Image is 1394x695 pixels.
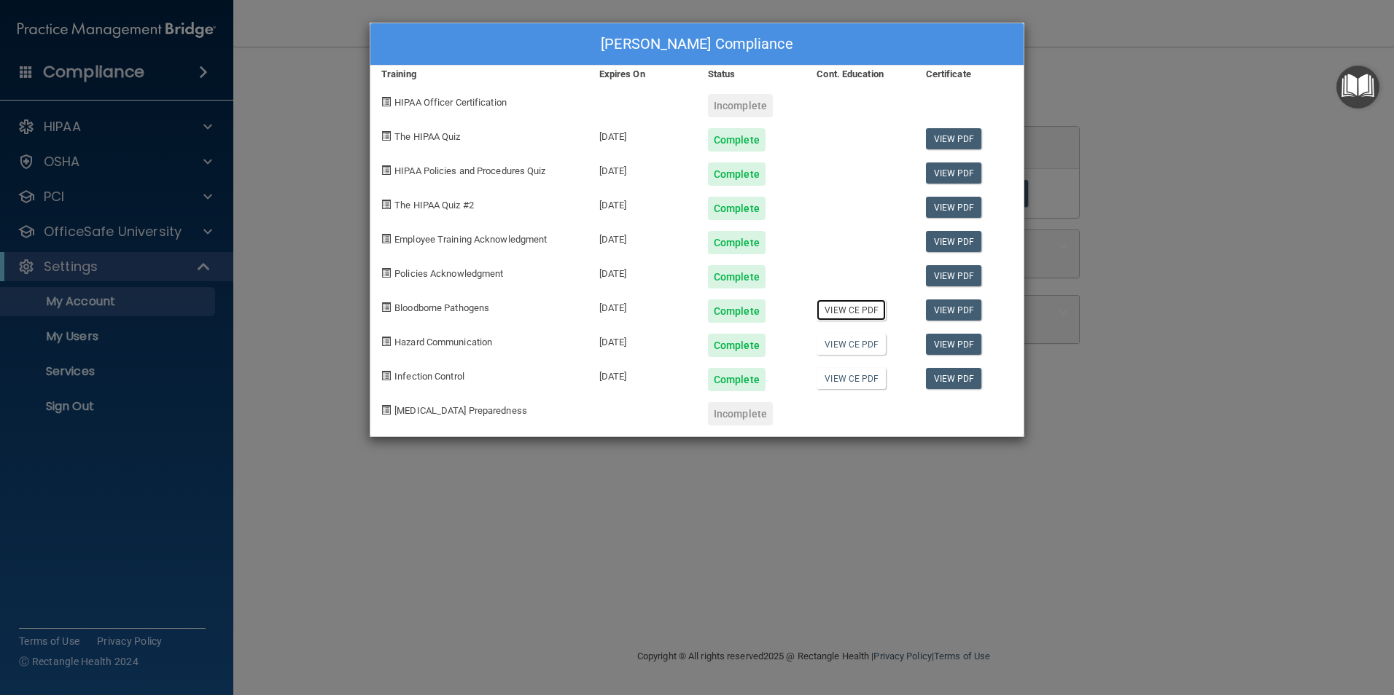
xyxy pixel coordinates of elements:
div: Cont. Education [806,66,914,83]
span: Employee Training Acknowledgment [394,234,547,245]
a: View PDF [926,231,982,252]
div: [DATE] [588,288,697,323]
div: [DATE] [588,323,697,357]
span: HIPAA Policies and Procedures Quiz [394,165,545,176]
a: View PDF [926,368,982,389]
div: Complete [708,299,766,323]
div: [DATE] [588,152,697,186]
div: Certificate [915,66,1024,83]
div: Complete [708,197,766,220]
div: [DATE] [588,186,697,220]
a: View PDF [926,334,982,355]
div: [DATE] [588,357,697,391]
span: Policies Acknowledgment [394,268,503,279]
a: View CE PDF [817,368,886,389]
a: View PDF [926,128,982,149]
div: Training [370,66,588,83]
a: View CE PDF [817,299,886,321]
a: View PDF [926,162,982,184]
div: Status [697,66,806,83]
span: Bloodborne Pathogens [394,302,489,313]
div: Expires On [588,66,697,83]
div: Incomplete [708,94,773,117]
div: Complete [708,265,766,288]
a: View PDF [926,265,982,286]
div: Complete [708,162,766,186]
span: HIPAA Officer Certification [394,97,507,108]
div: [DATE] [588,254,697,288]
span: Hazard Communication [394,337,492,347]
div: Incomplete [708,402,773,425]
a: View PDF [926,197,982,218]
button: Open Resource Center [1336,66,1379,109]
div: Complete [708,334,766,357]
a: View PDF [926,299,982,321]
div: [PERSON_NAME] Compliance [370,23,1024,66]
div: [DATE] [588,117,697,152]
a: View CE PDF [817,334,886,355]
span: The HIPAA Quiz [394,131,460,142]
div: Complete [708,128,766,152]
span: The HIPAA Quiz #2 [394,200,474,211]
div: Complete [708,231,766,254]
span: [MEDICAL_DATA] Preparedness [394,405,527,416]
span: Infection Control [394,371,464,382]
div: Complete [708,368,766,391]
div: [DATE] [588,220,697,254]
